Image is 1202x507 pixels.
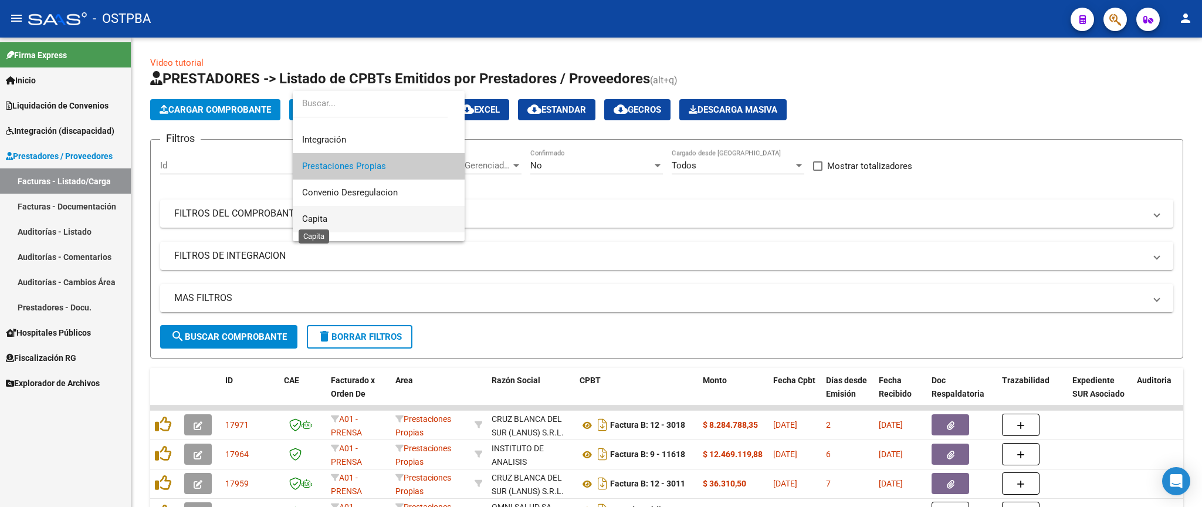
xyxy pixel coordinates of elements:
[302,161,386,171] span: Prestaciones Propias
[302,240,335,251] span: Protesis
[302,134,346,145] span: Integración
[302,187,398,198] span: Convenio Desregulacion
[302,214,327,224] span: Capita
[1162,467,1190,495] div: Open Intercom Messenger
